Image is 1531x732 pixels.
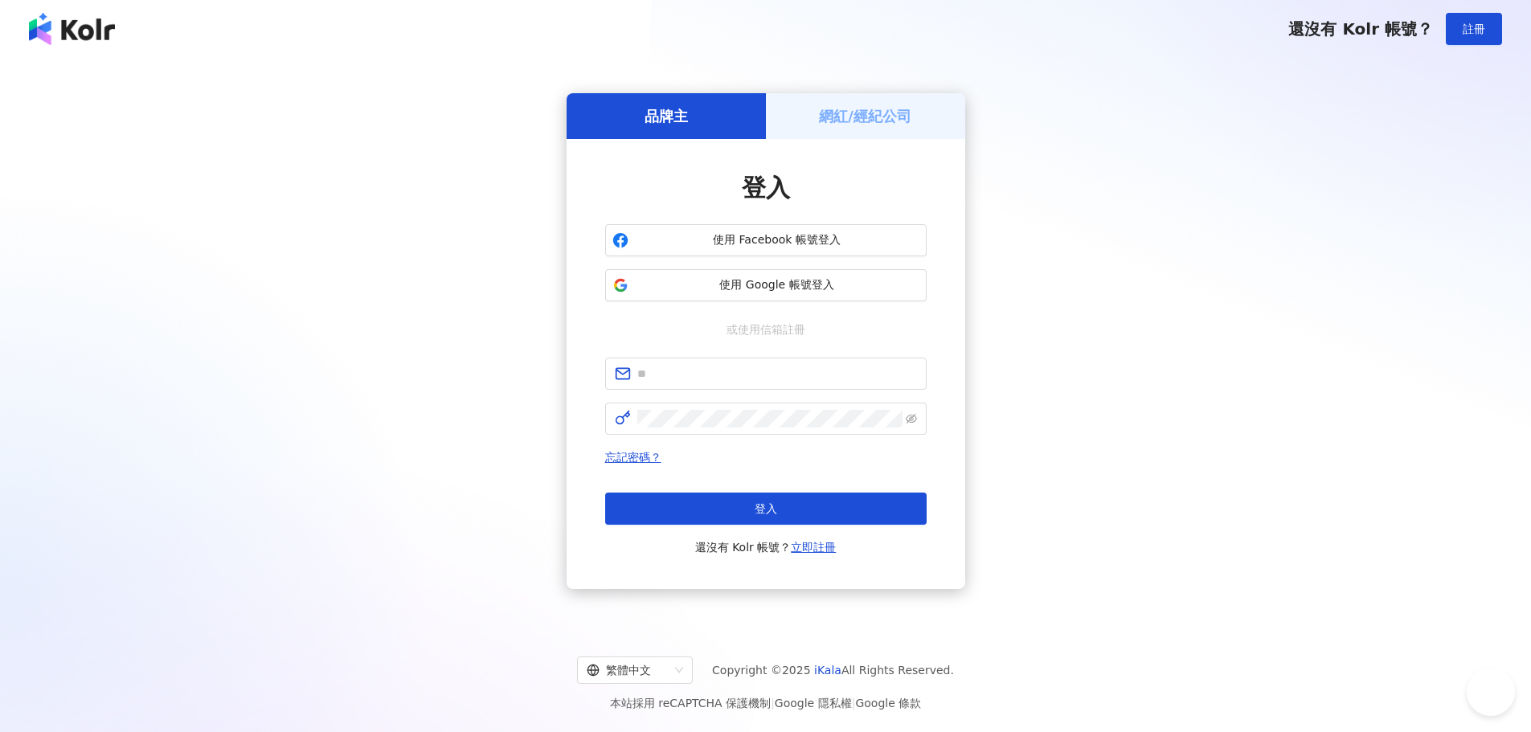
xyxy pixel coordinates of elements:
[715,321,817,338] span: 或使用信箱註冊
[1288,19,1433,39] span: 還沒有 Kolr 帳號？
[635,277,919,293] span: 使用 Google 帳號登入
[645,106,688,126] h5: 品牌主
[635,232,919,248] span: 使用 Facebook 帳號登入
[742,174,790,202] span: 登入
[1463,22,1485,35] span: 註冊
[605,493,927,525] button: 登入
[852,697,856,710] span: |
[1467,668,1515,716] iframe: Help Scout Beacon - Open
[791,541,836,554] a: 立即註冊
[605,224,927,256] button: 使用 Facebook 帳號登入
[755,502,777,515] span: 登入
[814,664,841,677] a: iKala
[605,451,661,464] a: 忘記密碼？
[775,697,852,710] a: Google 隱私權
[605,269,927,301] button: 使用 Google 帳號登入
[906,413,917,424] span: eye-invisible
[712,660,954,680] span: Copyright © 2025 All Rights Reserved.
[695,538,837,557] span: 還沒有 Kolr 帳號？
[771,697,775,710] span: |
[610,693,921,713] span: 本站採用 reCAPTCHA 保護機制
[1446,13,1502,45] button: 註冊
[587,657,669,683] div: 繁體中文
[29,13,115,45] img: logo
[855,697,921,710] a: Google 條款
[819,106,911,126] h5: 網紅/經紀公司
